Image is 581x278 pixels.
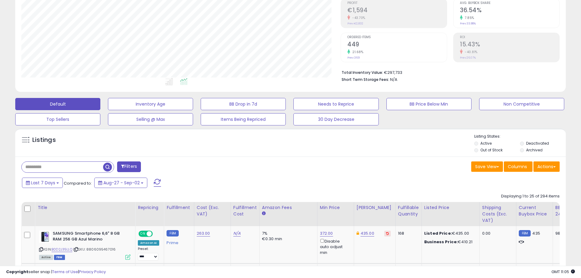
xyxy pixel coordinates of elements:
div: Min Price [320,204,351,211]
div: seller snap | | [6,269,106,275]
a: Terms of Use [52,269,78,275]
small: -43.70% [350,16,365,20]
h2: 15.43% [460,41,559,49]
span: Ordered Items [347,36,447,39]
span: | SKU: 8806095467016 [73,247,116,252]
div: Fulfillable Quantity [398,204,419,217]
button: Non Competitive [479,98,564,110]
button: BB Price Below Min [386,98,472,110]
small: Prev: €2,832 [347,22,363,25]
h2: 449 [347,41,447,49]
li: €297,733 [342,68,555,76]
a: Privacy Policy [79,269,106,275]
span: Aug-27 - Sep-02 [103,180,140,186]
div: Displaying 1 to 25 of 294 items [501,193,560,199]
b: Listed Price: [424,230,452,236]
div: Shipping Costs (Exc. VAT) [482,204,514,224]
label: Archived [526,147,543,153]
button: Needs to Reprice [293,98,378,110]
b: Business Price: [424,239,458,245]
div: [PERSON_NAME] [357,204,393,211]
div: Fulfillment [167,204,191,211]
div: Disable auto adjust min [320,238,349,255]
div: BB Share 24h. [555,204,578,217]
small: FBM [167,230,178,236]
div: €0.30 min [262,236,313,242]
div: €435.00 [424,231,475,236]
strong: Copyright [6,269,28,275]
button: BB Drop in 7d [201,98,286,110]
div: Fulfillment Cost [233,204,257,217]
div: Preset: [138,247,159,261]
div: Cost (Exc. VAT) [197,204,228,217]
button: Actions [533,161,560,172]
button: 30 Day Decrease [293,113,378,125]
div: €410.21 [424,239,475,245]
label: Deactivated [526,141,549,146]
div: 0.00 [482,231,511,236]
button: Items Being Repriced [201,113,286,125]
b: SAMSUNG Smartphone 6,6" 8 GB RAM 256 GB Azul Marino [53,231,127,244]
small: 21.68% [350,50,363,54]
img: 41pasTi7OZL._SL40_.jpg [39,231,51,243]
div: 168 [398,231,417,236]
button: Selling @ Max [108,113,193,125]
h2: €1,594 [347,7,447,15]
button: Save View [471,161,503,172]
div: Amazon Fees [262,204,315,211]
b: Total Inventory Value: [342,70,383,75]
small: Amazon Fees. [262,211,266,216]
a: N/A [233,230,241,236]
span: FBM [54,255,65,260]
div: Prime [167,238,189,245]
span: Compared to: [64,180,92,186]
span: 2025-09-10 11:05 GMT [551,269,575,275]
button: Columns [504,161,533,172]
span: Avg. Buybox Share [460,2,559,5]
small: Prev: 369 [347,56,360,60]
small: -40.81% [463,50,478,54]
span: Columns [508,164,527,170]
small: Prev: 33.88% [460,22,476,25]
button: Aug-27 - Sep-02 [94,178,147,188]
span: ON [139,231,147,236]
label: Out of Stock [480,147,503,153]
a: B0D2J35LLQ [52,247,72,252]
label: Active [480,141,492,146]
span: OFF [152,231,162,236]
div: 7% [262,231,313,236]
button: Top Sellers [15,113,100,125]
div: Listed Price [424,204,477,211]
a: 372.00 [320,230,333,236]
div: Amazon AI [138,240,159,246]
button: Default [15,98,100,110]
a: 435.00 [360,230,374,236]
b: Short Term Storage Fees: [342,77,389,82]
span: All listings currently available for purchase on Amazon [39,255,53,260]
small: Prev: 26.07% [460,56,476,60]
span: Last 7 Days [31,180,55,186]
button: Last 7 Days [22,178,63,188]
h2: 36.54% [460,7,559,15]
button: Filters [117,161,141,172]
div: Repricing [138,204,161,211]
button: Inventory Age [108,98,193,110]
span: 435 [532,230,540,236]
div: Title [38,204,133,211]
small: FBM [519,230,531,236]
span: ROI [460,36,559,39]
a: 263.00 [197,230,210,236]
div: ASIN: [39,231,131,259]
div: 98% [555,231,576,236]
div: Current Buybox Price [519,204,550,217]
small: 7.85% [463,16,474,20]
span: Profit [347,2,447,5]
h5: Listings [32,136,56,144]
p: Listing States: [474,134,566,139]
span: N/A [390,77,397,82]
